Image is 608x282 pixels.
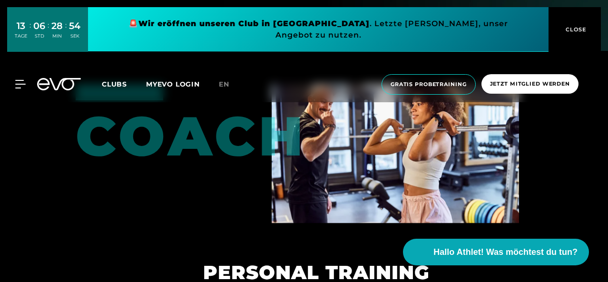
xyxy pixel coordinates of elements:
button: Hallo Athlet! Was möchtest du tun? [403,239,589,265]
span: Jetzt Mitglied werden [490,80,570,88]
a: en [219,79,241,90]
div: : [65,20,67,45]
a: Jetzt Mitglied werden [479,74,581,95]
div: 54 [69,19,80,33]
span: en [219,80,229,88]
span: Clubs [102,80,127,88]
span: Gratis Probetraining [391,80,467,88]
img: PERSONAL TRAINING [272,84,519,224]
div: STD [33,33,45,39]
a: Gratis Probetraining [379,74,479,95]
div: 28 [51,19,63,33]
div: : [29,20,31,45]
a: MYEVO LOGIN [146,80,200,88]
span: CLOSE [563,25,587,34]
div: TAGE [15,33,27,39]
div: MIN [51,33,63,39]
div: 06 [33,19,45,33]
button: CLOSE [549,7,601,52]
div: SEK [69,33,80,39]
div: 13 [15,19,27,33]
div: : [48,20,49,45]
div: COACH [76,84,141,164]
span: Hallo Athlet! Was möchtest du tun? [433,246,578,259]
a: Clubs [102,79,146,88]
